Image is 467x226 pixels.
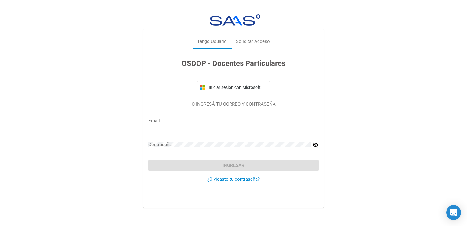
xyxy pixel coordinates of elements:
[197,38,227,45] div: Tengo Usuario
[208,85,267,90] span: Iniciar sesión con Microsoft
[207,176,260,182] a: ¿Olvidaste tu contraseña?
[148,58,318,69] h3: OSDOP - Docentes Particulares
[197,81,270,93] button: Iniciar sesión con Microsoft
[222,163,245,168] span: Ingresar
[312,141,318,149] mat-icon: visibility_off
[446,205,461,220] div: Open Intercom Messenger
[148,160,318,171] button: Ingresar
[236,38,270,45] div: Solicitar Acceso
[148,101,318,108] p: O INGRESÁ TU CORREO Y CONTRASEÑA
